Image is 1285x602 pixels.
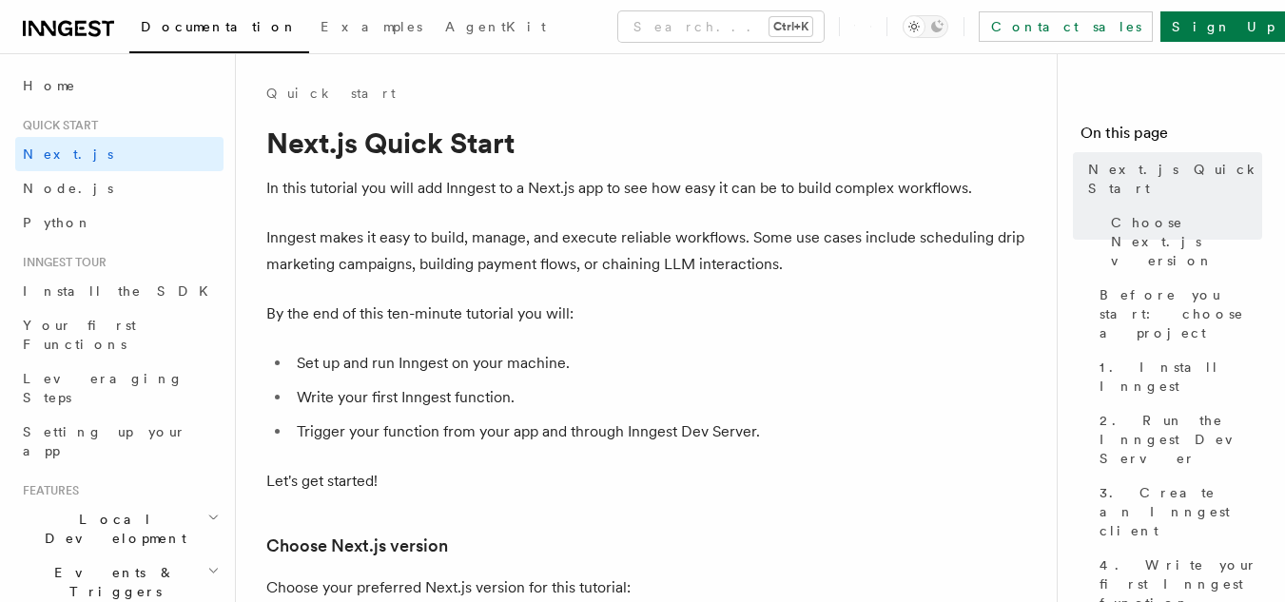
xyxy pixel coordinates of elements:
[15,483,79,498] span: Features
[23,283,220,299] span: Install the SDK
[23,76,76,95] span: Home
[1092,403,1262,476] a: 2. Run the Inngest Dev Server
[1092,476,1262,548] a: 3. Create an Inngest client
[979,11,1153,42] a: Contact sales
[1111,213,1262,270] span: Choose Next.js version
[15,171,224,205] a: Node.js
[1092,350,1262,403] a: 1. Install Inngest
[266,126,1027,160] h1: Next.js Quick Start
[618,11,824,42] button: Search...Ctrl+K
[1103,205,1262,278] a: Choose Next.js version
[15,205,224,240] a: Python
[15,308,224,361] a: Your first Functions
[291,350,1027,377] li: Set up and run Inngest on your machine.
[15,274,224,308] a: Install the SDK
[1100,483,1262,540] span: 3. Create an Inngest client
[15,502,224,555] button: Local Development
[266,533,448,559] a: Choose Next.js version
[266,468,1027,495] p: Let's get started!
[15,137,224,171] a: Next.js
[15,563,207,601] span: Events & Triggers
[1081,122,1262,152] h4: On this page
[445,19,546,34] span: AgentKit
[23,424,186,458] span: Setting up your app
[1100,285,1262,342] span: Before you start: choose a project
[23,215,92,230] span: Python
[1100,358,1262,396] span: 1. Install Inngest
[15,510,207,548] span: Local Development
[266,224,1027,278] p: Inngest makes it easy to build, manage, and execute reliable workflows. Some use cases include sc...
[769,17,812,36] kbd: Ctrl+K
[15,118,98,133] span: Quick start
[1088,160,1262,198] span: Next.js Quick Start
[15,361,224,415] a: Leveraging Steps
[266,301,1027,327] p: By the end of this ten-minute tutorial you will:
[291,418,1027,445] li: Trigger your function from your app and through Inngest Dev Server.
[23,371,184,405] span: Leveraging Steps
[903,15,948,38] button: Toggle dark mode
[266,574,1027,601] p: Choose your preferred Next.js version for this tutorial:
[141,19,298,34] span: Documentation
[23,318,136,352] span: Your first Functions
[1100,411,1262,468] span: 2. Run the Inngest Dev Server
[15,68,224,103] a: Home
[1081,152,1262,205] a: Next.js Quick Start
[291,384,1027,411] li: Write your first Inngest function.
[129,6,309,53] a: Documentation
[15,255,107,270] span: Inngest tour
[266,175,1027,202] p: In this tutorial you will add Inngest to a Next.js app to see how easy it can be to build complex...
[1092,278,1262,350] a: Before you start: choose a project
[321,19,422,34] span: Examples
[434,6,557,51] a: AgentKit
[23,146,113,162] span: Next.js
[309,6,434,51] a: Examples
[23,181,113,196] span: Node.js
[266,84,396,103] a: Quick start
[15,415,224,468] a: Setting up your app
